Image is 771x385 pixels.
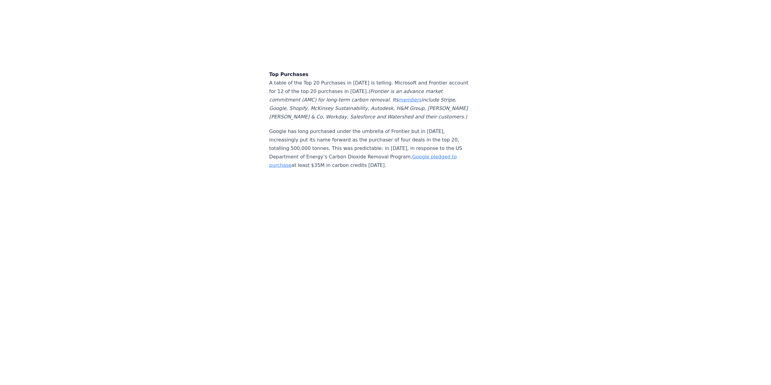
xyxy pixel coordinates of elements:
em: (Frontier is an advance market commitment (AMC) for long-term carbon removal. Its include Stripe,... [269,88,468,120]
p: Google has long purchased under the umbrella of Frontier but in [DATE], increasingly put its name... [269,127,470,170]
strong: Top Purchases [269,71,308,77]
p: A table of the Top 20 Purchases in [DATE] is telling. Microsoft and Frontier account for 12 of th... [269,70,470,121]
a: members [398,97,421,103]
